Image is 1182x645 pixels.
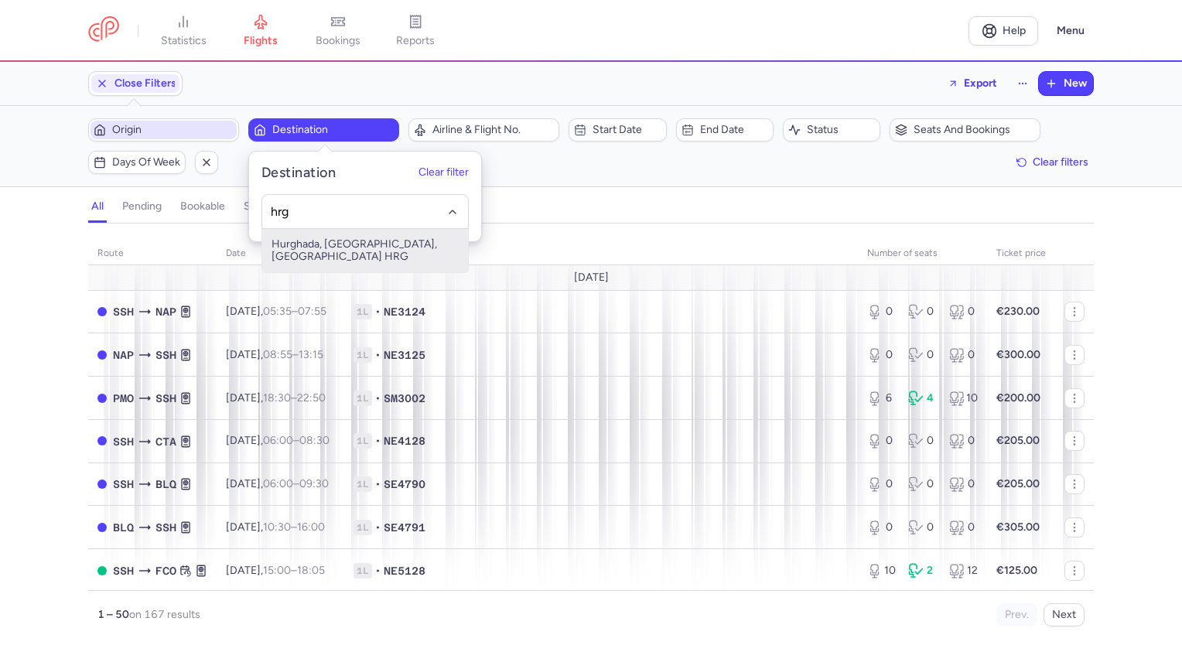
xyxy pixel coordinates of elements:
time: 15:00 [263,564,291,577]
time: 13:15 [299,348,323,361]
span: NE3125 [384,347,425,363]
span: Origin [112,124,234,136]
button: Clear filters [1011,151,1094,174]
span: NAP [155,303,176,320]
span: SSH [155,519,176,536]
span: Hurghada, [GEOGRAPHIC_DATA], [GEOGRAPHIC_DATA] HRG [262,229,468,272]
span: • [375,563,381,578]
span: Punta Raisi, Palermo, Italy [113,390,134,407]
span: SE4790 [384,476,425,492]
th: route [88,242,217,265]
strong: 1 – 50 [97,608,129,621]
span: 1L [354,563,372,578]
th: Ticket price [987,242,1055,265]
span: 1L [354,304,372,319]
span: on 167 results [129,608,200,621]
span: – [263,520,325,534]
span: Airline & Flight No. [432,124,554,136]
button: Close Filters [89,72,182,95]
h4: sold out [244,200,284,213]
span: [DATE], [226,348,323,361]
button: Next [1044,603,1085,626]
button: Start date [569,118,666,142]
h4: bookable [180,200,225,213]
div: 4 [908,391,937,406]
button: Origin [88,118,239,142]
span: [DATE], [226,305,326,318]
time: 18:30 [263,391,291,404]
span: 1L [354,433,372,449]
th: date [217,242,344,265]
span: Sharm el-Sheikh International Airport, Sharm el-Sheikh, Egypt [113,303,134,320]
time: 16:00 [297,520,325,534]
span: 1L [354,520,372,535]
div: 0 [949,433,978,449]
span: SSH [155,346,176,363]
time: 22:50 [297,391,326,404]
span: – [263,564,325,577]
h4: pending [122,200,162,213]
button: Clear filter [418,166,469,179]
div: 0 [867,476,896,492]
a: flights [222,14,299,48]
a: bookings [299,14,377,48]
div: 0 [908,347,937,363]
div: 0 [949,520,978,535]
span: CTA [155,433,176,450]
div: 0 [908,476,937,492]
span: NE5128 [384,563,425,578]
span: • [375,391,381,406]
span: NAP [113,346,134,363]
span: SE4791 [384,520,425,535]
a: reports [377,14,454,48]
time: 08:30 [299,434,330,447]
div: 12 [949,563,978,578]
span: bookings [316,34,360,48]
strong: €205.00 [996,477,1040,490]
div: 10 [867,563,896,578]
span: CLOSED [97,394,107,403]
span: • [375,347,381,363]
span: Seats and bookings [914,124,1035,136]
span: [DATE], [226,520,325,534]
strong: €205.00 [996,434,1040,447]
div: 0 [867,433,896,449]
div: 0 [867,520,896,535]
span: Destination [272,124,394,136]
span: reports [396,34,435,48]
span: SSH [113,433,134,450]
div: 0 [867,304,896,319]
time: 10:30 [263,520,291,534]
button: Status [783,118,880,142]
button: Days of week [88,151,186,174]
span: Start date [593,124,661,136]
span: [DATE], [226,564,325,577]
h4: all [91,200,104,213]
span: 1L [354,476,372,492]
h5: Destination [261,164,336,182]
div: 0 [908,304,937,319]
span: Help [1003,25,1026,36]
time: 07:55 [298,305,326,318]
time: 18:05 [297,564,325,577]
span: [DATE], [226,434,330,447]
button: Menu [1047,16,1094,46]
strong: €125.00 [996,564,1037,577]
strong: €300.00 [996,348,1040,361]
a: Help [968,16,1038,46]
span: [DATE], [226,391,326,404]
button: End date [676,118,774,142]
th: number of seats [858,242,987,265]
span: • [375,304,381,319]
button: Destination [248,118,399,142]
div: 0 [949,476,978,492]
div: 0 [949,304,978,319]
span: BLQ [113,519,134,536]
span: Export [964,77,997,89]
div: 0 [908,520,937,535]
div: 2 [908,563,937,578]
span: BLQ [155,476,176,493]
div: 10 [949,391,978,406]
div: 0 [908,433,937,449]
strong: €230.00 [996,305,1040,318]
